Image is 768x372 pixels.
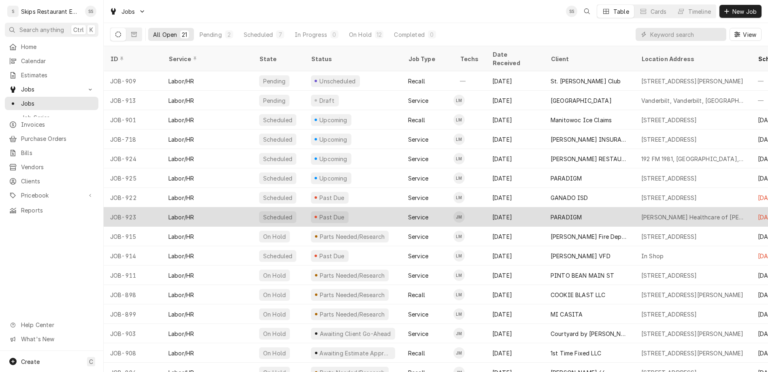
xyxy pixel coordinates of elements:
div: [DATE] [486,324,544,343]
div: [STREET_ADDRESS] [641,174,697,183]
div: Labor/HR [168,349,194,357]
div: JOB-915 [104,227,162,246]
div: Past Due [319,213,346,221]
div: All Open [153,30,177,39]
div: JOB-914 [104,246,162,266]
div: Awaiting Estimate Approval [319,349,392,357]
div: LM [453,270,465,281]
a: Go to Jobs [106,5,149,18]
div: [DATE] [486,168,544,188]
div: S [7,6,19,17]
div: Past Due [319,252,346,260]
div: Jason Marroquin's Avatar [453,328,465,339]
div: Labor/HR [168,271,194,280]
div: 1st Time Fixed LLC [551,349,601,357]
div: Labor/HR [168,77,194,85]
div: Recall [408,291,425,299]
span: Reports [21,206,94,215]
div: JOB-908 [104,343,162,363]
div: PARADIGM [551,213,582,221]
span: Home [21,43,94,51]
div: [STREET_ADDRESS] [641,135,697,144]
div: Service [408,155,428,163]
div: Parts Needed/Research [319,310,385,319]
div: LM [453,308,465,320]
div: LM [453,153,465,164]
div: Client [551,55,627,63]
div: Shan Skipper's Avatar [566,6,577,17]
div: Parts Needed/Research [319,232,385,241]
div: Service [408,193,428,202]
span: Bills [21,149,94,157]
a: Clients [5,174,98,188]
div: JOB-898 [104,285,162,304]
button: View [730,28,762,41]
div: Longino Monroe's Avatar [453,95,465,106]
div: In Progress [295,30,327,39]
div: Jason Marroquin's Avatar [453,347,465,359]
div: Longino Monroe's Avatar [453,231,465,242]
div: Table [613,7,629,16]
div: [DATE] [486,285,544,304]
div: 12 [377,30,382,39]
a: Calendar [5,54,98,68]
div: [DATE] [486,266,544,285]
div: [STREET_ADDRESS] [641,310,697,319]
div: Service [408,310,428,319]
div: Unscheduled [319,77,357,85]
div: JOB-909 [104,71,162,91]
div: [PERSON_NAME] VFD [551,252,611,260]
div: [STREET_ADDRESS] [641,116,697,124]
div: LM [453,231,465,242]
div: Labor/HR [168,232,194,241]
div: Labor/HR [168,329,194,338]
div: Recall [408,77,425,85]
div: On Hold [262,232,287,241]
div: State [259,55,298,63]
div: Completed [394,30,424,39]
div: Service [408,329,428,338]
div: Job Type [408,55,447,63]
div: Longino Monroe's Avatar [453,192,465,203]
div: ID [110,55,154,63]
div: Labor/HR [168,291,194,299]
div: JOB-925 [104,168,162,188]
button: Search anythingCtrlK [5,23,98,37]
div: Scheduled [262,193,293,202]
div: JOB-923 [104,207,162,227]
div: PARADIGM [551,174,582,183]
div: Labor/HR [168,155,194,163]
span: Jobs [21,99,94,108]
div: LM [453,134,465,145]
div: JOB-718 [104,130,162,149]
div: [DATE] [486,246,544,266]
div: [PERSON_NAME] Healthcare of [PERSON_NAME] [STREET_ADDRESS][PERSON_NAME][PERSON_NAME] [641,213,745,221]
a: Invoices [5,118,98,131]
div: Timeline [688,7,711,16]
div: 2 [227,30,232,39]
div: 21 [182,30,187,39]
div: Scheduled [244,30,273,39]
span: What's New [21,335,94,343]
div: LM [453,114,465,125]
span: Search anything [19,26,64,34]
div: Service [408,174,428,183]
span: Estimates [21,71,94,79]
div: [DATE] [486,304,544,324]
div: [DATE] [486,91,544,110]
div: Service [408,271,428,280]
div: [DATE] [486,188,544,207]
div: Vanderbilt, Vanderbilt, [GEOGRAPHIC_DATA] [641,96,745,105]
div: LM [453,172,465,184]
div: JOB-901 [104,110,162,130]
div: [STREET_ADDRESS][PERSON_NAME] [641,329,744,338]
div: On Hold [262,310,287,319]
div: LM [453,250,465,261]
div: Courtyard by [PERSON_NAME] [551,329,628,338]
div: On Hold [262,349,287,357]
div: [DATE] [486,110,544,130]
span: Job Series [21,113,94,122]
div: Service [408,232,428,241]
button: Open search [581,5,594,18]
div: [DATE] [486,227,544,246]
